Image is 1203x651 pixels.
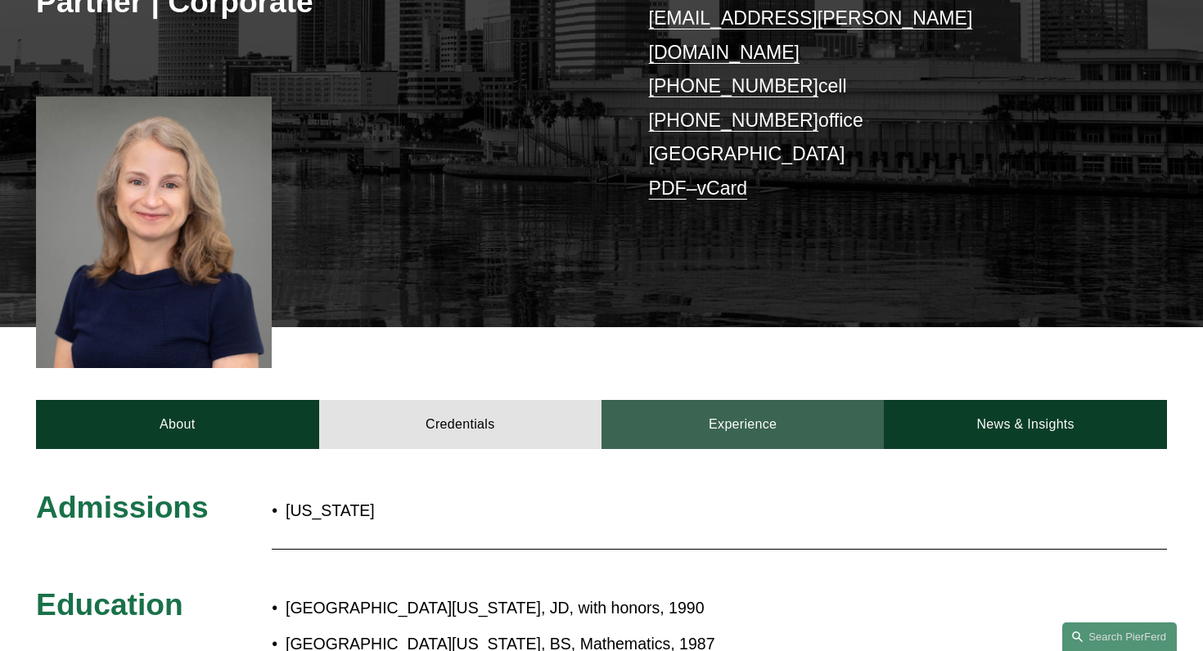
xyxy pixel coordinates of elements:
a: About [36,400,318,448]
p: [US_STATE] [286,496,696,525]
a: PDF [649,177,687,199]
a: [PHONE_NUMBER] [649,75,818,97]
span: Admissions [36,490,209,524]
p: cell office [GEOGRAPHIC_DATA] – [649,2,1120,205]
p: [GEOGRAPHIC_DATA][US_STATE], JD, with honors, 1990 [286,594,1025,622]
a: Search this site [1062,622,1177,651]
a: [EMAIL_ADDRESS][PERSON_NAME][DOMAIN_NAME] [649,7,973,63]
a: News & Insights [884,400,1166,448]
a: Experience [601,400,884,448]
a: Credentials [319,400,601,448]
a: [PHONE_NUMBER] [649,110,818,131]
a: vCard [697,177,747,199]
span: Education [36,587,183,622]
